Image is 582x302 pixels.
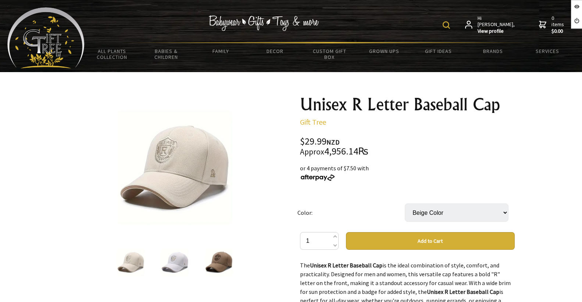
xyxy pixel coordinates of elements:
img: Babywear - Gifts - Toys & more [208,15,319,31]
img: Unisex R Letter Baseball Cap [161,248,189,276]
img: product search [443,21,450,29]
strong: Unisex R Letter Baseball Cap [427,288,499,295]
a: Brands [466,43,520,59]
img: Unisex R Letter Baseball Cap [117,248,145,276]
button: Add to Cart [346,232,515,250]
span: Hi [PERSON_NAME], [478,15,515,35]
strong: View profile [478,28,515,35]
img: Babyware - Gifts - Toys and more... [7,7,85,68]
a: Gift Ideas [411,43,466,59]
img: Unisex R Letter Baseball Cap [205,248,233,276]
small: Approx [300,147,324,157]
span: NZD [326,138,340,146]
a: Decor [248,43,302,59]
div: or 4 payments of $7.50 with [300,164,515,181]
strong: $0.00 [551,28,565,35]
span: 0 items [551,15,565,35]
a: Gift Tree [300,117,326,127]
a: All Plants Collection [85,43,139,65]
a: Services [520,43,575,59]
a: Custom Gift Box [302,43,357,65]
img: Afterpay [300,174,335,181]
td: Color: [297,193,405,232]
a: Grown Ups [357,43,411,59]
h1: Unisex R Letter Baseball Cap [300,96,515,113]
a: Family [193,43,248,59]
a: Hi [PERSON_NAME],View profile [465,15,515,35]
a: 0 items$0.00 [539,15,565,35]
img: Unisex R Letter Baseball Cap [118,110,232,225]
a: Babies & Children [139,43,193,65]
strong: Unisex R Letter Baseball Cap [310,262,382,269]
div: $29.99 4,956.14₨ [300,137,515,156]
